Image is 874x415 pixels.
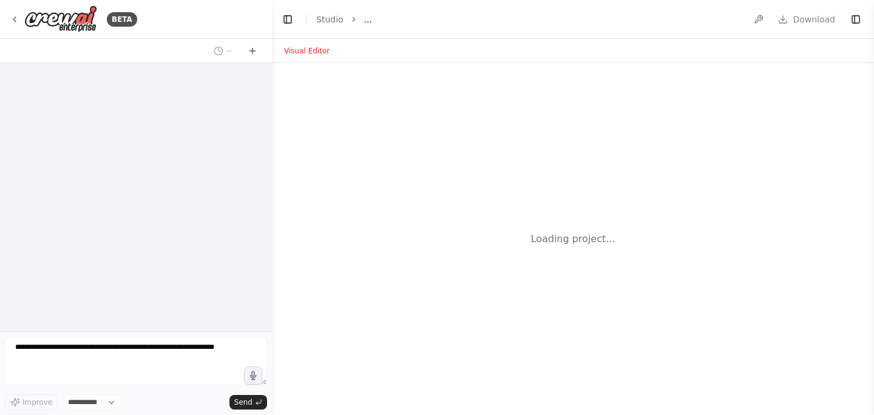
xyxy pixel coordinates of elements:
[847,11,864,28] button: Show right sidebar
[229,395,267,410] button: Send
[316,15,344,24] a: Studio
[5,394,58,410] button: Improve
[234,397,252,407] span: Send
[364,13,372,25] span: ...
[107,12,137,27] div: BETA
[277,44,337,58] button: Visual Editor
[244,366,262,385] button: Click to speak your automation idea
[22,397,52,407] span: Improve
[279,11,296,28] button: Hide left sidebar
[531,232,615,246] div: Loading project...
[316,13,372,25] nav: breadcrumb
[243,44,262,58] button: Start a new chat
[209,44,238,58] button: Switch to previous chat
[24,5,97,33] img: Logo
